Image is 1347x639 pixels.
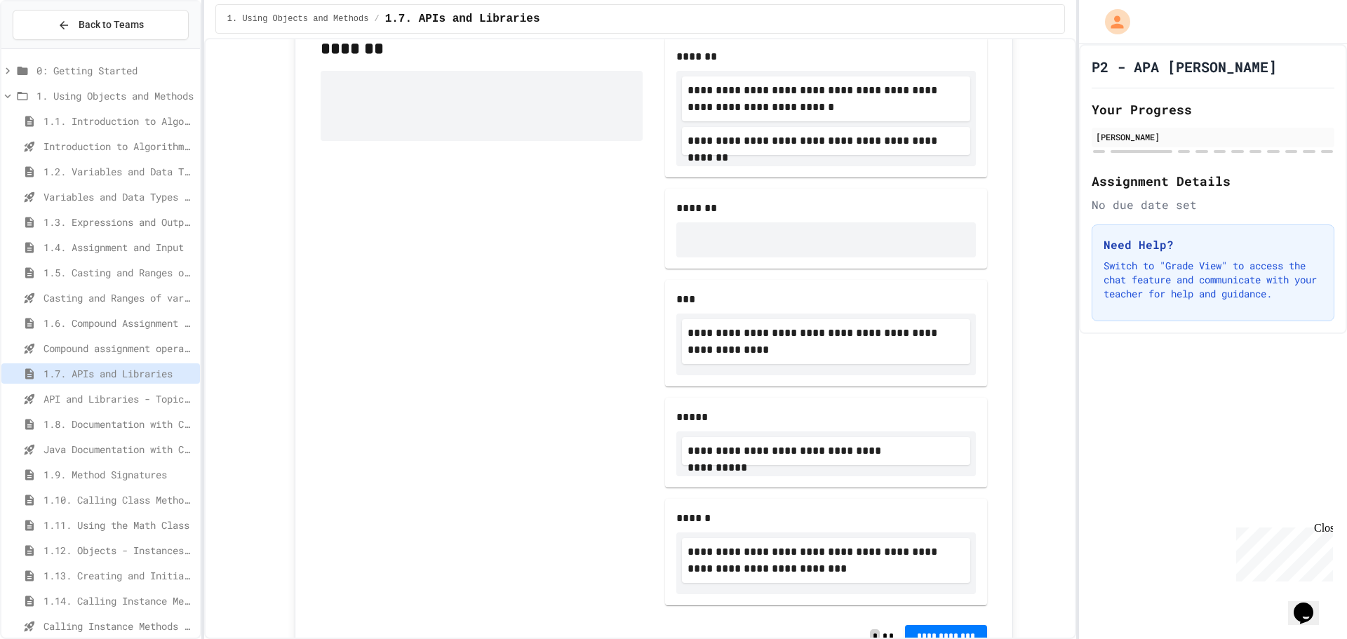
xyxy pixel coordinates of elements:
span: Introduction to Algorithms, Programming, and Compilers [43,139,194,154]
div: My Account [1090,6,1134,38]
span: / [374,13,379,25]
div: [PERSON_NAME] [1096,130,1330,143]
span: 1.7. APIs and Libraries [43,366,194,381]
span: Casting and Ranges of variables - Quiz [43,290,194,305]
p: Switch to "Grade View" to access the chat feature and communicate with your teacher for help and ... [1104,259,1322,301]
span: 1.12. Objects - Instances of Classes [43,543,194,558]
span: Variables and Data Types - Quiz [43,189,194,204]
span: 1.9. Method Signatures [43,467,194,482]
h2: Assignment Details [1092,171,1334,191]
span: 1.7. APIs and Libraries [385,11,540,27]
span: 1.4. Assignment and Input [43,240,194,255]
span: Back to Teams [79,18,144,32]
span: 1. Using Objects and Methods [227,13,369,25]
span: 1.2. Variables and Data Types [43,164,194,179]
button: Back to Teams [13,10,189,40]
span: 1.11. Using the Math Class [43,518,194,532]
span: 1. Using Objects and Methods [36,88,194,103]
span: Compound assignment operators - Quiz [43,341,194,356]
span: API and Libraries - Topic 1.7 [43,391,194,406]
span: 1.1. Introduction to Algorithms, Programming, and Compilers [43,114,194,128]
span: 1.6. Compound Assignment Operators [43,316,194,330]
h1: P2 - APA [PERSON_NAME] [1092,57,1277,76]
iframe: chat widget [1288,583,1333,625]
span: 1.3. Expressions and Output [New] [43,215,194,229]
iframe: chat widget [1231,522,1333,581]
span: 1.13. Creating and Initializing Objects: Constructors [43,568,194,583]
span: 1.10. Calling Class Methods [43,492,194,507]
span: 0: Getting Started [36,63,194,78]
span: 1.8. Documentation with Comments and Preconditions [43,417,194,431]
span: 1.5. Casting and Ranges of Values [43,265,194,280]
span: Java Documentation with Comments - Topic 1.8 [43,442,194,457]
div: Chat with us now!Close [6,6,97,89]
h2: Your Progress [1092,100,1334,119]
span: Calling Instance Methods - Topic 1.14 [43,619,194,633]
div: No due date set [1092,196,1334,213]
span: 1.14. Calling Instance Methods [43,593,194,608]
h3: Need Help? [1104,236,1322,253]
